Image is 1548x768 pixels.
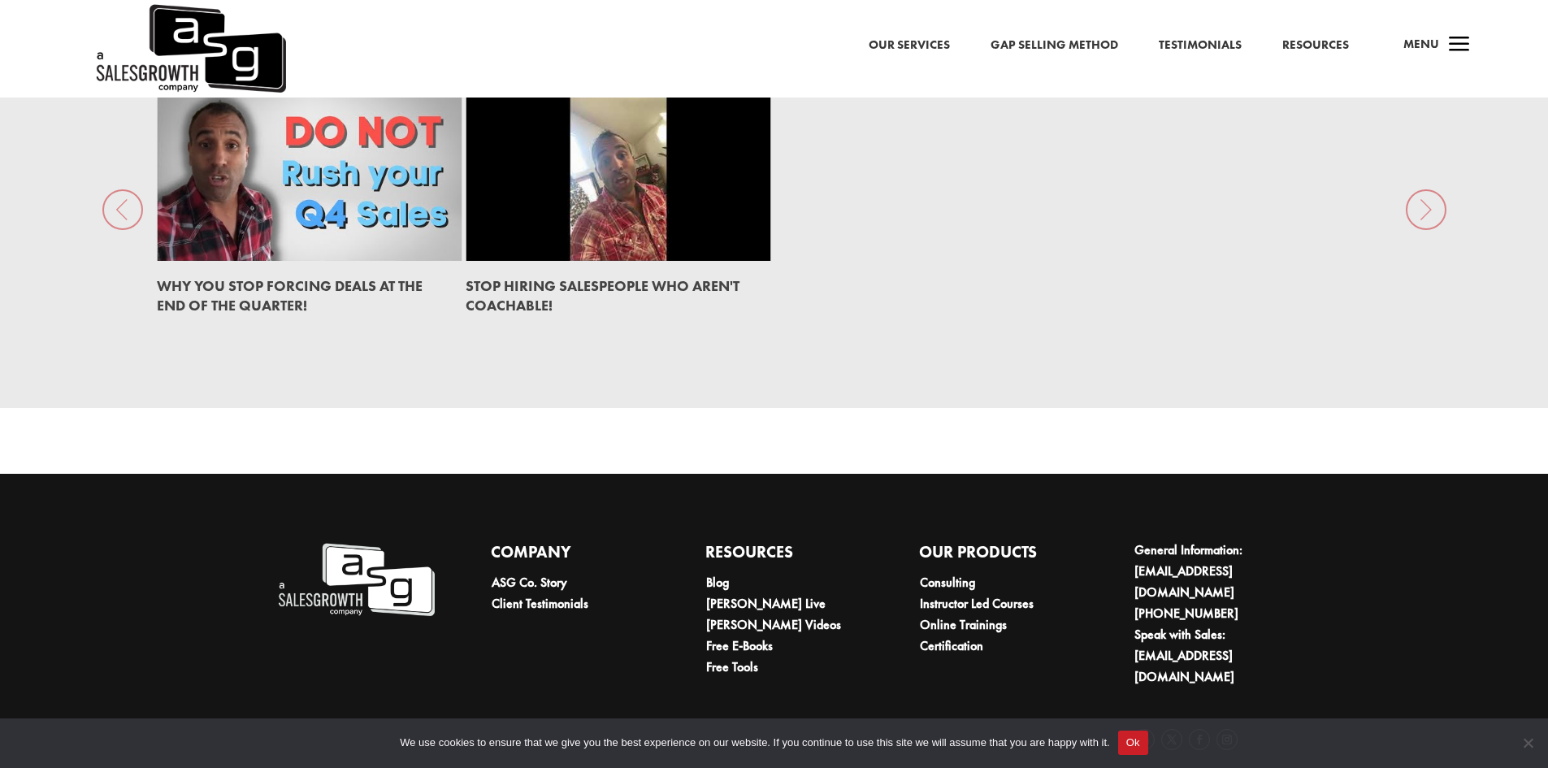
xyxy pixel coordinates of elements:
[920,574,975,591] a: Consulting
[706,637,773,654] a: Free E-Books
[492,574,567,591] a: ASG Co. Story
[1159,35,1242,56] a: Testimonials
[920,595,1034,612] a: Instructor Led Courses
[1134,647,1234,685] a: [EMAIL_ADDRESS][DOMAIN_NAME]
[705,540,864,572] h4: Resources
[1134,624,1292,688] li: Speak with Sales:
[400,735,1109,751] span: We use cookies to ensure that we give you the best experience on our website. If you continue to ...
[706,574,729,591] a: Blog
[920,637,983,654] a: Certification
[492,595,588,612] a: Client Testimonials
[276,540,435,620] img: A Sales Growth Company
[466,276,739,315] a: STOP Hiring Salespeople Who Aren't Coachable!
[1118,731,1148,755] button: Ok
[991,35,1118,56] a: Gap Selling Method
[1134,605,1238,622] a: [PHONE_NUMBER]
[919,540,1078,572] h4: Our Products
[1134,562,1234,601] a: [EMAIL_ADDRESS][DOMAIN_NAME]
[1403,36,1439,52] span: Menu
[491,540,649,572] h4: Company
[706,658,758,675] a: Free Tools
[1134,540,1292,603] li: General Information:
[157,276,423,315] a: Why You Stop Forcing Deals at the End of the Quarter!
[1443,29,1476,62] span: a
[869,35,950,56] a: Our Services
[706,616,841,633] a: [PERSON_NAME] Videos
[1520,735,1536,751] span: No
[920,616,1007,633] a: Online Trainings
[1282,35,1349,56] a: Resources
[706,595,826,612] a: [PERSON_NAME] Live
